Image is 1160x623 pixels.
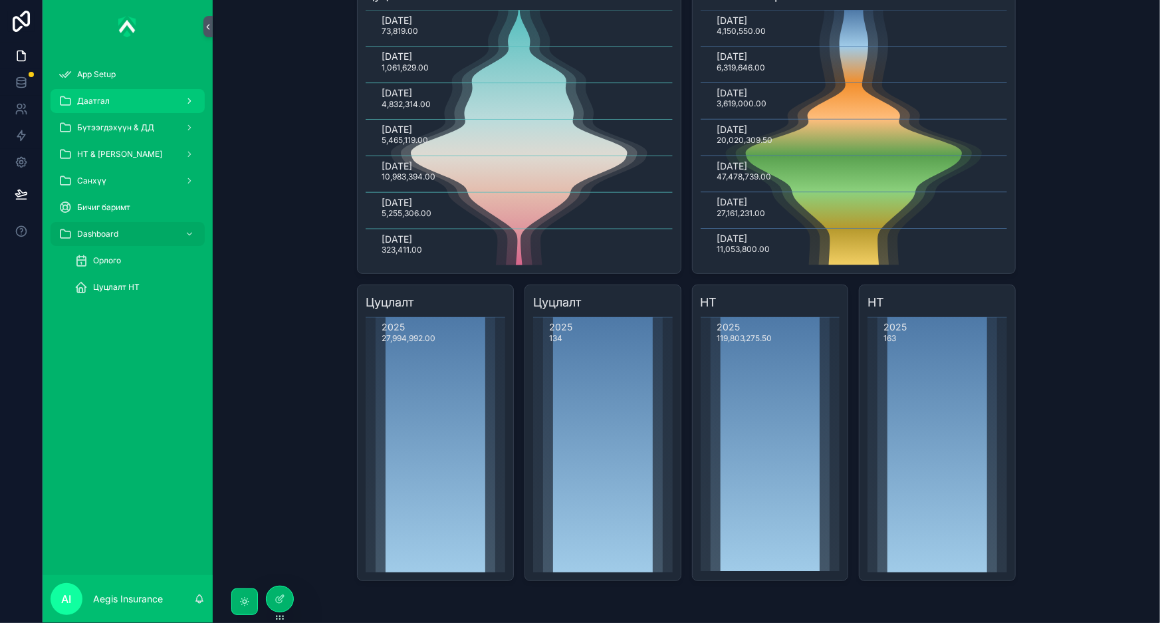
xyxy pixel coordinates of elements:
text: [DATE] [382,15,412,26]
span: AI [62,591,72,607]
text: 5,465,119.00 [382,136,428,146]
img: App logo [118,16,137,37]
span: Цуцлалт НТ [93,282,140,293]
text: 163 [883,333,896,343]
text: 73,819.00 [382,26,418,36]
text: 1,061,629.00 [382,62,429,72]
a: НТ & [PERSON_NAME] [51,142,205,166]
span: Бичиг баримт [77,202,130,213]
a: Орлого [66,249,205,273]
text: 10,983,394.00 [382,172,435,182]
text: [DATE] [717,15,747,26]
text: [DATE] [382,197,412,208]
h3: НТ [868,293,1007,312]
text: [DATE] [382,51,412,62]
text: 27,994,992.00 [382,333,435,343]
text: [DATE] [717,124,747,135]
text: 6,319,646.00 [717,62,765,72]
text: 47,478,739.00 [717,172,771,182]
text: [DATE] [717,87,747,98]
text: 5,255,306.00 [382,208,431,218]
span: Dashboard [77,229,118,239]
text: 27,161,231.00 [717,208,765,218]
span: НТ & [PERSON_NAME] [77,149,162,160]
text: 2025 [549,322,572,333]
a: Санхүү [51,169,205,193]
text: 119,803,275.50 [717,333,772,343]
text: [DATE] [717,197,747,208]
text: 11,053,800.00 [717,245,770,255]
text: 323,411.00 [382,245,422,255]
text: 20,020,309.50 [717,136,772,146]
p: Aegis Insurance [93,592,163,606]
text: [DATE] [717,160,747,172]
text: [DATE] [717,233,747,245]
span: Санхүү [77,176,106,186]
span: Орлого [93,255,121,266]
a: Бичиг баримт [51,195,205,219]
text: [DATE] [382,160,412,172]
text: [DATE] [382,233,412,245]
a: Цуцлалт НТ [66,275,205,299]
text: 3,619,000.00 [717,99,766,109]
text: [DATE] [717,51,747,62]
text: [DATE] [382,87,412,98]
span: Даатгал [77,96,110,106]
text: 2025 [382,322,405,333]
text: 4,150,550.00 [717,26,766,36]
span: App Setup [77,69,116,80]
span: Бүтээгдэхүүн & ДД [77,122,154,133]
text: 4,832,314.00 [382,99,431,109]
text: [DATE] [382,124,412,135]
a: Бүтээгдэхүүн & ДД [51,116,205,140]
h3: НТ [701,293,840,312]
a: Даатгал [51,89,205,113]
div: scrollable content [43,53,213,316]
h3: Цуцлалт [366,293,505,312]
text: 134 [549,333,562,343]
a: App Setup [51,62,205,86]
text: 2025 [717,322,740,333]
h3: Цуцлалт [533,293,673,312]
text: 2025 [883,322,907,333]
a: Dashboard [51,222,205,246]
